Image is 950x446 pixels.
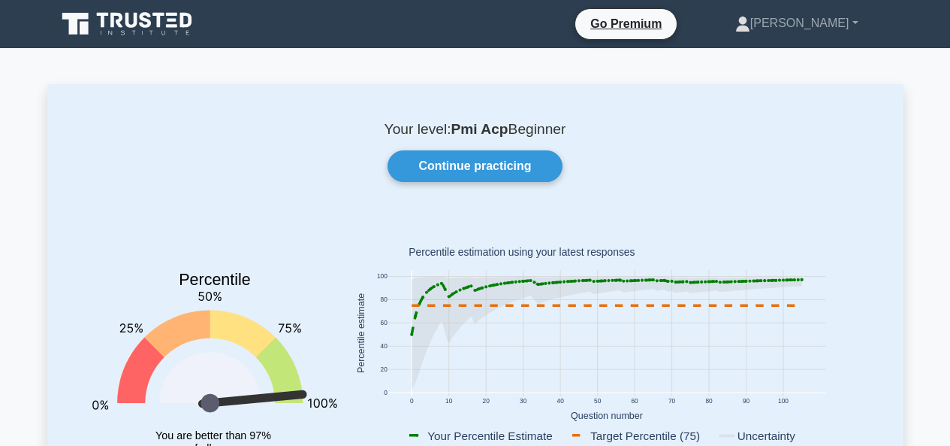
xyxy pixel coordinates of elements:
[705,397,713,405] text: 80
[571,411,643,421] text: Question number
[451,121,508,137] b: Pmi Acp
[83,120,867,138] p: Your level: Beginner
[482,397,490,405] text: 20
[581,14,671,33] a: Go Premium
[356,293,366,373] text: Percentile estimate
[380,366,388,374] text: 20
[778,397,789,405] text: 100
[631,397,638,405] text: 60
[445,397,453,405] text: 10
[380,320,388,327] text: 60
[520,397,527,405] text: 30
[594,397,602,405] text: 50
[380,343,388,350] text: 40
[409,247,635,259] text: Percentile estimation using your latest responses
[409,397,413,405] text: 0
[380,296,388,304] text: 80
[556,397,564,405] text: 40
[699,8,894,38] a: [PERSON_NAME]
[388,150,562,182] a: Continue practicing
[179,271,251,289] text: Percentile
[384,390,388,397] text: 0
[155,429,271,441] tspan: You are better than 97%
[742,397,749,405] text: 90
[376,273,387,281] text: 100
[668,397,675,405] text: 70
